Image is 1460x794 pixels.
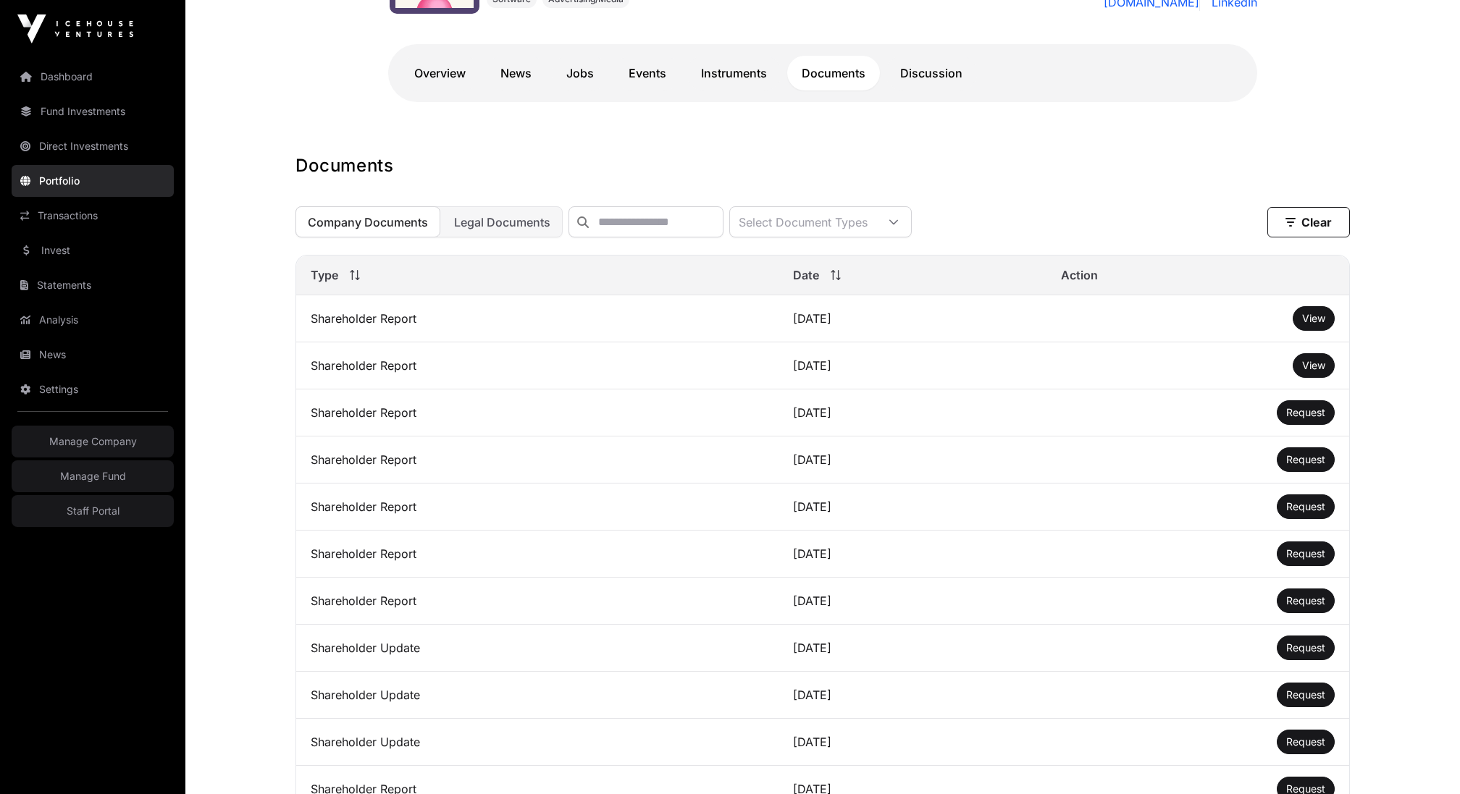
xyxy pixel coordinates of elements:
span: Company Documents [308,215,428,229]
span: Request [1286,453,1325,465]
a: Manage Fund [12,460,174,492]
button: Request [1277,400,1335,425]
a: Request [1286,688,1325,702]
button: Company Documents [295,206,440,237]
a: Portfolio [12,165,174,197]
td: Shareholder Update [296,625,779,672]
td: Shareholder Update [296,672,779,719]
a: Request [1286,452,1325,467]
td: [DATE] [779,672,1046,719]
button: View [1293,306,1335,331]
a: Request [1286,594,1325,608]
span: Type [311,266,338,284]
a: Events [614,56,681,90]
img: Icehouse Ventures Logo [17,14,133,43]
td: [DATE] [779,342,1046,389]
a: Request [1286,499,1325,514]
a: Request [1286,405,1325,420]
button: Request [1277,447,1335,472]
button: View [1293,353,1335,378]
a: Request [1286,735,1325,749]
button: Request [1277,494,1335,519]
a: Transactions [12,200,174,232]
button: Clear [1267,207,1350,237]
a: News [12,339,174,371]
nav: Tabs [400,56,1246,90]
td: [DATE] [779,578,1046,625]
a: Discussion [886,56,977,90]
a: Direct Investments [12,130,174,162]
td: [DATE] [779,719,1046,766]
a: Settings [12,373,174,405]
a: Fund Investments [12,96,174,127]
span: Request [1286,406,1325,418]
span: Request [1286,688,1325,701]
a: Invest [12,235,174,266]
button: Legal Documents [442,206,563,237]
a: Instruments [687,56,781,90]
span: Request [1286,735,1325,748]
a: News [486,56,546,90]
a: Dashboard [12,61,174,93]
a: View [1302,311,1325,326]
a: Documents [787,56,880,90]
td: [DATE] [779,295,1046,342]
span: Legal Documents [454,215,550,229]
button: Request [1277,635,1335,660]
td: Shareholder Report [296,295,779,342]
a: Manage Company [12,426,174,457]
span: Date [793,266,819,284]
td: Shareholder Report [296,578,779,625]
a: Request [1286,546,1325,561]
span: Request [1286,594,1325,607]
td: Shareholder Report [296,389,779,436]
td: [DATE] [779,625,1046,672]
h1: Documents [295,154,1350,177]
td: [DATE] [779,389,1046,436]
a: View [1302,358,1325,373]
td: [DATE] [779,483,1046,531]
a: Request [1286,641,1325,655]
span: Action [1061,266,1098,284]
span: Request [1286,500,1325,512]
span: View [1302,312,1325,324]
button: Request [1277,541,1335,566]
button: Request [1277,588,1335,613]
a: Overview [400,56,480,90]
span: View [1302,359,1325,371]
a: Statements [12,269,174,301]
td: Shareholder Update [296,719,779,766]
td: [DATE] [779,436,1046,483]
td: Shareholder Report [296,342,779,389]
td: Shareholder Report [296,483,779,531]
td: Shareholder Report [296,436,779,483]
span: Request [1286,641,1325,654]
div: Select Document Types [730,207,876,237]
td: Shareholder Report [296,531,779,578]
td: [DATE] [779,531,1046,578]
a: Staff Portal [12,495,174,527]
button: Request [1277,730,1335,754]
span: Request [1286,547,1325,559]
a: Jobs [552,56,608,90]
a: Analysis [12,304,174,336]
iframe: Chat Widget [1388,725,1460,794]
button: Request [1277,683,1335,707]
